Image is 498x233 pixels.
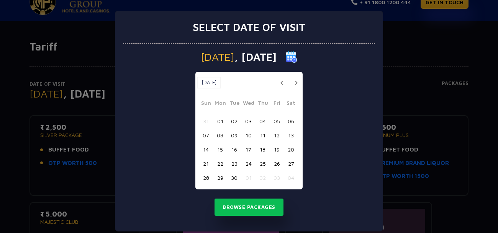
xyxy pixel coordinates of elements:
[213,142,227,156] button: 15
[227,99,241,109] span: Tue
[227,171,241,185] button: 30
[197,77,221,88] button: [DATE]
[213,171,227,185] button: 29
[227,156,241,171] button: 23
[270,156,284,171] button: 26
[227,114,241,128] button: 02
[241,156,256,171] button: 24
[193,21,305,34] h3: Select date of visit
[241,99,256,109] span: Wed
[215,199,283,216] button: Browse Packages
[270,142,284,156] button: 19
[199,114,213,128] button: 31
[199,128,213,142] button: 07
[256,114,270,128] button: 04
[284,114,298,128] button: 06
[256,128,270,142] button: 11
[284,142,298,156] button: 20
[227,128,241,142] button: 09
[213,128,227,142] button: 08
[241,171,256,185] button: 01
[201,52,234,62] span: [DATE]
[270,128,284,142] button: 12
[227,142,241,156] button: 16
[284,156,298,171] button: 27
[213,114,227,128] button: 01
[241,114,256,128] button: 03
[213,99,227,109] span: Mon
[199,142,213,156] button: 14
[199,99,213,109] span: Sun
[199,156,213,171] button: 21
[256,156,270,171] button: 25
[213,156,227,171] button: 22
[284,99,298,109] span: Sat
[286,51,297,63] img: calender icon
[256,142,270,156] button: 18
[270,99,284,109] span: Fri
[284,171,298,185] button: 04
[256,99,270,109] span: Thu
[234,52,277,62] span: , [DATE]
[270,114,284,128] button: 05
[241,142,256,156] button: 17
[284,128,298,142] button: 13
[199,171,213,185] button: 28
[256,171,270,185] button: 02
[241,128,256,142] button: 10
[270,171,284,185] button: 03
